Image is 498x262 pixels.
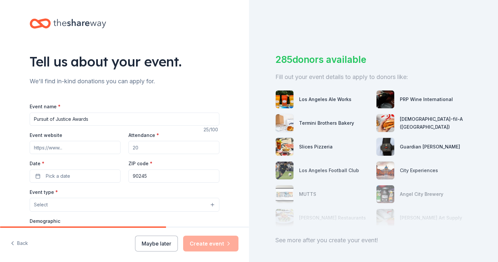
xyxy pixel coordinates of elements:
label: ZIP code [128,160,152,167]
div: Slices Pizzeria [299,143,333,151]
input: 20 [128,141,219,154]
img: photo for Los Angeles Ale Works [276,91,293,108]
div: Fill out your event details to apply to donors like: [275,72,472,82]
label: Event website [30,132,62,139]
input: Spring Fundraiser [30,113,219,126]
div: We'll find in-kind donations you can apply for. [30,76,219,87]
div: Termini Brothers Bakery [299,119,354,127]
div: PRP Wine International [400,95,453,103]
div: [DEMOGRAPHIC_DATA]-fil-A ([GEOGRAPHIC_DATA]) [400,115,472,131]
img: photo for PRP Wine International [376,91,394,108]
div: 285 donors available [275,53,472,66]
button: Maybe later [135,236,178,251]
label: Date [30,160,121,167]
label: Event type [30,189,58,196]
button: Select [30,198,219,212]
div: Los Angeles Ale Works [299,95,351,103]
img: photo for Chick-fil-A (Los Angeles) [376,114,394,132]
label: Event name [30,103,61,110]
label: Demographic [30,218,60,224]
div: See more after you create your event! [275,235,472,246]
img: photo for Slices Pizzeria [276,138,293,156]
button: Back [11,237,28,250]
div: 25 /100 [204,126,219,134]
div: Tell us about your event. [30,52,219,71]
span: Pick a date [46,172,70,180]
label: Attendance [128,132,159,139]
img: photo for Termini Brothers Bakery [276,114,293,132]
input: 12345 (U.S. only) [128,170,219,183]
div: Guardian [PERSON_NAME] [400,143,460,151]
img: photo for Guardian Angel Device [376,138,394,156]
span: Select [34,201,48,209]
input: https://www... [30,141,121,154]
button: Pick a date [30,170,121,183]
